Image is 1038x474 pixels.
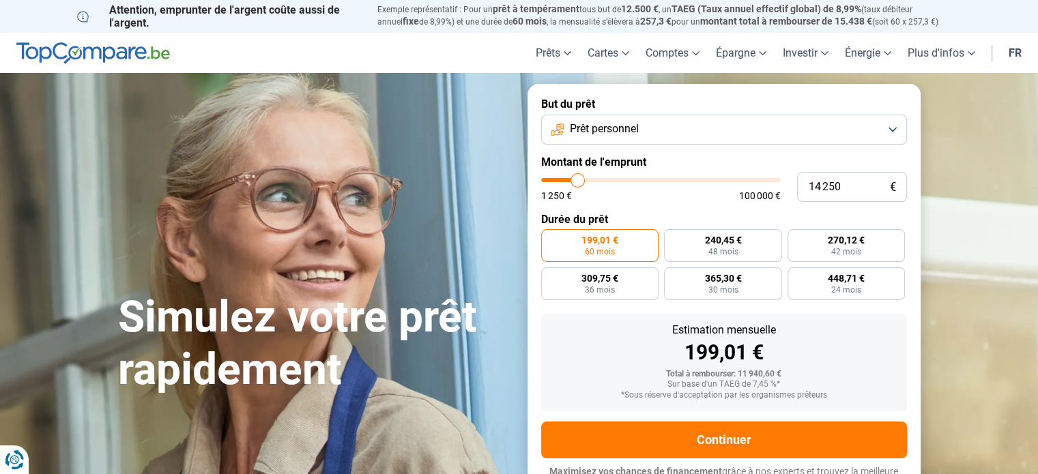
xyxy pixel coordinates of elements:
[403,16,419,27] span: fixe
[739,191,781,201] span: 100 000 €
[541,421,907,458] button: Continuer
[585,248,615,256] span: 60 mois
[831,248,861,256] span: 42 mois
[528,33,579,73] a: Prêts
[831,286,861,294] span: 24 mois
[541,213,907,226] label: Durée du prêt
[640,16,672,27] span: 257,3 €
[899,33,983,73] a: Plus d'infos
[579,33,637,73] a: Cartes
[1000,33,1030,73] a: fr
[637,33,708,73] a: Comptes
[541,191,572,201] span: 1 250 €
[570,121,639,136] span: Prêt personnel
[513,16,547,27] span: 60 mois
[552,342,896,363] div: 199,01 €
[700,16,872,27] span: montant total à rembourser de 15.438 €
[552,370,896,379] div: Total à rembourser: 11 940,60 €
[552,391,896,400] div: *Sous réserve d'acceptation par les organismes prêteurs
[77,3,361,29] p: Attention, emprunter de l'argent coûte aussi de l'argent.
[828,235,865,245] span: 270,12 €
[775,33,837,73] a: Investir
[672,3,861,14] span: TAEG (Taux annuel effectif global) de 8,99%
[708,33,775,73] a: Épargne
[890,181,896,193] span: €
[704,273,741,283] span: 365,30 €
[552,380,896,389] div: Sur base d'un TAEG de 7,45 %*
[541,98,907,110] label: But du prêt
[377,3,962,28] p: Exemple représentatif : Pour un tous but de , un (taux débiteur annuel de 8,99%) et une durée de ...
[581,273,618,283] span: 309,75 €
[704,235,741,245] span: 240,45 €
[118,291,511,396] h1: Simulez votre prêt rapidement
[581,235,618,245] span: 199,01 €
[541,155,907,168] label: Montant de l'emprunt
[621,3,659,14] span: 12.500 €
[828,273,865,283] span: 448,71 €
[16,42,170,64] img: TopCompare
[493,3,579,14] span: prêt à tempérament
[585,286,615,294] span: 36 mois
[552,325,896,336] div: Estimation mensuelle
[708,248,738,256] span: 48 mois
[708,286,738,294] span: 30 mois
[541,115,907,145] button: Prêt personnel
[837,33,899,73] a: Énergie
